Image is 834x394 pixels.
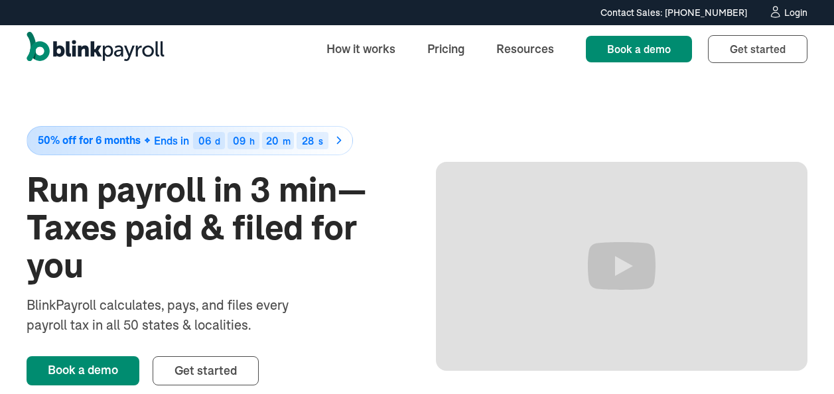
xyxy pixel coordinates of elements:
a: Book a demo [586,36,692,62]
div: s [318,137,323,146]
iframe: Run Payroll in 3 min with BlinkPayroll [436,162,808,371]
a: 50% off for 6 monthsEnds in06d09h20m28s [27,126,399,155]
div: m [283,137,291,146]
div: d [215,137,220,146]
div: Login [784,8,807,17]
span: Ends in [154,134,189,147]
span: Get started [174,363,237,378]
span: Get started [730,42,786,56]
a: Book a demo [27,356,139,385]
a: Pricing [417,34,475,63]
div: h [249,137,255,146]
a: home [27,32,165,66]
a: How it works [316,34,406,63]
span: 06 [198,134,211,147]
a: Get started [153,356,259,385]
h1: Run payroll in 3 min—Taxes paid & filed for you [27,171,399,285]
a: Login [768,5,807,20]
span: 09 [233,134,245,147]
a: Get started [708,35,807,63]
div: BlinkPayroll calculates, pays, and files every payroll tax in all 50 states & localities. [27,295,324,335]
span: 50% off for 6 months [38,135,141,146]
a: Resources [486,34,565,63]
span: 20 [266,134,279,147]
div: Contact Sales: [PHONE_NUMBER] [600,6,747,20]
span: 28 [302,134,314,147]
span: Book a demo [607,42,671,56]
